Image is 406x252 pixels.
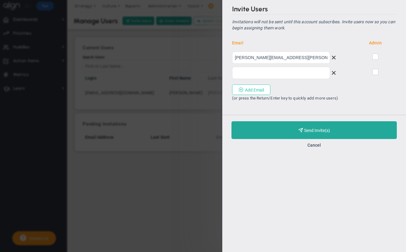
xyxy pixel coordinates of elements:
[304,128,330,133] span: Send Invite(s)
[232,40,305,46] span: Email
[232,19,395,30] em: Invitations will not be sent until this account subscribes. Invite users now so you can begin ass...
[232,96,338,100] span: (or press the Return/Enter key to quickly add more users)
[232,85,270,95] button: Add Email
[307,143,321,148] button: Cancel
[231,121,397,139] button: Send Invite(s)
[232,5,396,14] h2: Invite Users
[369,40,382,46] span: Admin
